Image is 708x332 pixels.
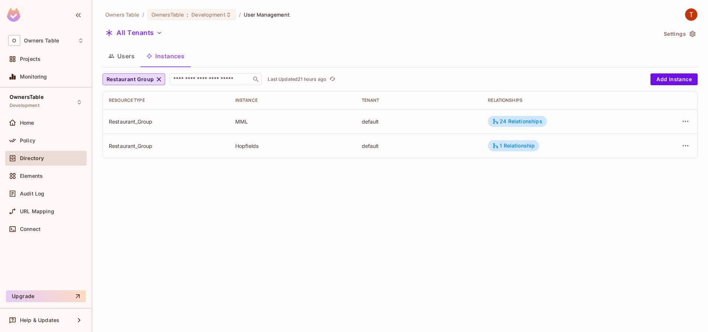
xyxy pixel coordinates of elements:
[492,118,542,125] div: 24 Relationships
[362,142,476,149] div: default
[326,75,337,84] span: Click to refresh data
[152,11,184,18] span: OwnersTable
[244,11,290,18] span: User Management
[10,103,39,108] span: Development
[329,76,336,83] span: refresh
[685,8,697,21] img: TableSteaks Development
[488,97,637,103] div: Relationships
[107,75,154,84] span: Restaurant Group
[661,28,698,40] button: Settings
[362,118,476,125] div: default
[20,120,34,126] span: Home
[186,12,189,18] span: :
[239,11,241,18] li: /
[20,138,35,143] span: Policy
[103,47,140,65] button: Users
[20,226,41,232] span: Connect
[7,8,20,22] img: SReyMgAAAABJRU5ErkJggg==
[142,11,144,18] li: /
[235,97,350,103] div: Instance
[362,97,476,103] div: Tenant
[268,76,326,82] p: Last Updated 21 hours ago
[20,317,59,323] span: Help & Updates
[650,73,698,85] button: Add Instance
[109,118,223,125] div: Restaurant_Group
[6,290,86,302] button: Upgrade
[20,191,44,197] span: Audit Log
[103,73,165,85] button: Restaurant Group
[20,56,41,62] span: Projects
[109,142,223,149] div: Restaurant_Group
[328,75,337,84] button: refresh
[140,47,190,65] button: Instances
[20,208,54,214] span: URL Mapping
[8,35,20,46] span: O
[105,11,139,18] span: the active workspace
[109,97,223,103] div: Resource type
[20,155,44,161] span: Directory
[24,38,59,44] span: Workspace: Owners Table
[235,142,350,149] div: Hopfields
[103,27,165,39] button: All Tenants
[235,118,350,125] div: MML
[20,74,47,80] span: Monitoring
[492,142,535,149] div: 1 Relationship
[10,94,44,100] span: OwnersTable
[20,173,43,179] span: Elements
[191,11,225,18] span: Development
